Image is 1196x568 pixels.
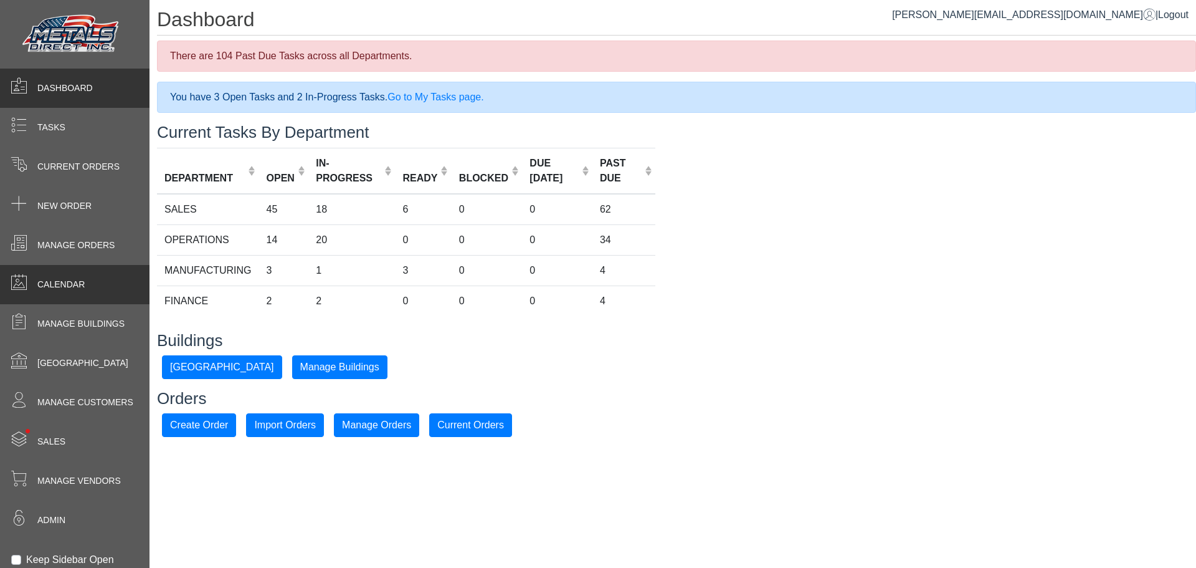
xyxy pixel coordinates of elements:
[157,82,1196,113] div: You have 3 Open Tasks and 2 In-Progress Tasks.
[334,413,419,437] button: Manage Orders
[246,419,324,430] a: Import Orders
[387,92,483,102] a: Go to My Tasks page.
[308,194,395,225] td: 18
[395,224,451,255] td: 0
[37,317,125,330] span: Manage Buildings
[429,413,512,437] button: Current Orders
[12,411,44,451] span: •
[429,419,512,430] a: Current Orders
[592,194,655,225] td: 62
[452,224,523,255] td: 0
[157,331,1196,350] h3: Buildings
[19,11,125,57] img: Metals Direct Inc Logo
[459,171,508,186] div: BLOCKED
[259,194,309,225] td: 45
[37,160,120,173] span: Current Orders
[308,224,395,255] td: 20
[26,552,114,567] label: Keep Sidebar Open
[308,255,395,286] td: 1
[452,255,523,286] td: 0
[1158,9,1189,20] span: Logout
[259,224,309,255] td: 14
[316,156,381,186] div: IN-PROGRESS
[395,255,451,286] td: 3
[37,357,128,370] span: [GEOGRAPHIC_DATA]
[157,286,259,316] td: FINANCE
[157,389,1196,408] h3: Orders
[162,419,236,430] a: Create Order
[292,361,387,372] a: Manage Buildings
[522,224,592,255] td: 0
[37,200,92,213] span: New Order
[292,355,387,379] button: Manage Buildings
[162,355,282,379] button: [GEOGRAPHIC_DATA]
[37,396,133,409] span: Manage Customers
[259,255,309,286] td: 3
[522,286,592,316] td: 0
[267,171,295,186] div: OPEN
[157,123,1196,142] h3: Current Tasks By Department
[334,419,419,430] a: Manage Orders
[308,286,395,316] td: 2
[157,7,1196,36] h1: Dashboard
[37,121,65,134] span: Tasks
[164,171,245,186] div: DEPARTMENT
[37,239,115,252] span: Manage Orders
[592,255,655,286] td: 4
[395,194,451,225] td: 6
[162,413,236,437] button: Create Order
[37,474,121,488] span: Manage Vendors
[246,413,324,437] button: Import Orders
[157,255,259,286] td: MANUFACTURING
[592,286,655,316] td: 4
[37,278,85,291] span: Calendar
[592,224,655,255] td: 34
[157,41,1196,72] div: There are 104 Past Due Tasks across all Departments.
[37,514,65,527] span: Admin
[892,9,1156,20] a: [PERSON_NAME][EMAIL_ADDRESS][DOMAIN_NAME]
[395,286,451,316] td: 0
[157,224,259,255] td: OPERATIONS
[162,361,282,372] a: [GEOGRAPHIC_DATA]
[37,82,93,95] span: Dashboard
[892,7,1189,22] div: |
[600,156,642,186] div: PAST DUE
[402,171,437,186] div: READY
[522,255,592,286] td: 0
[452,194,523,225] td: 0
[259,286,309,316] td: 2
[522,194,592,225] td: 0
[452,286,523,316] td: 0
[37,435,65,448] span: Sales
[157,194,259,225] td: SALES
[529,156,578,186] div: DUE [DATE]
